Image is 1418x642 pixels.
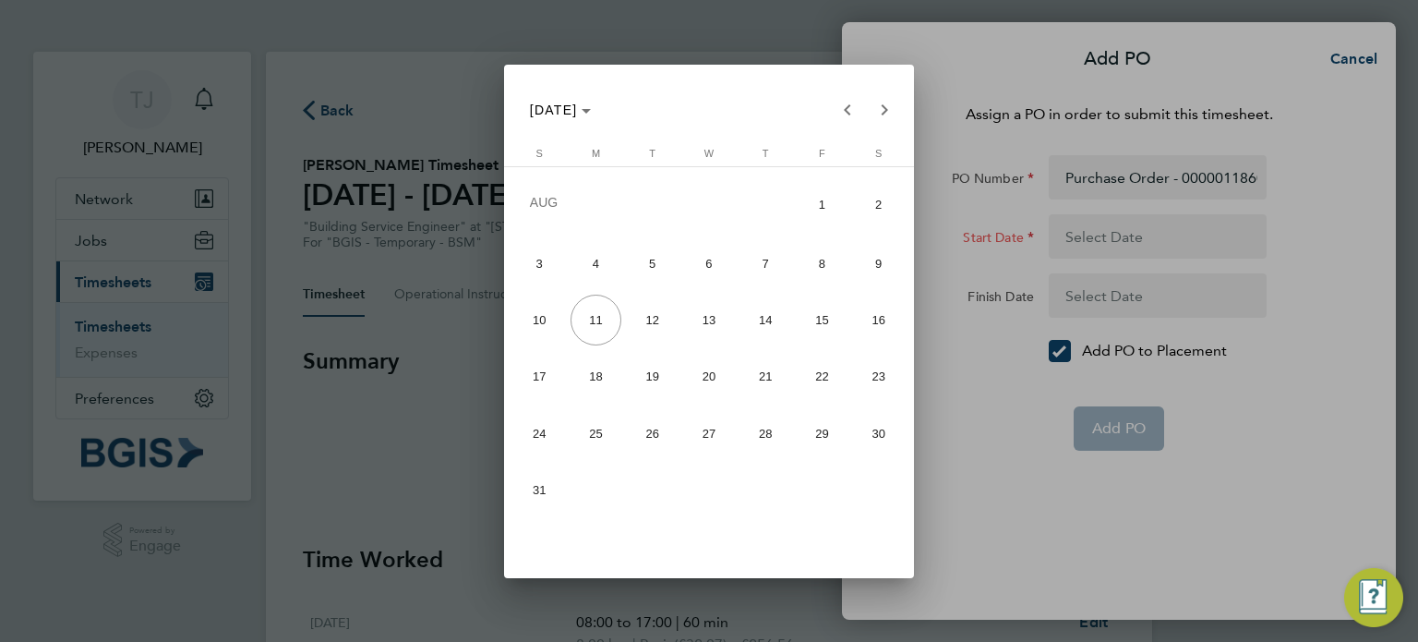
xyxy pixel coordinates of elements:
button: August 11, 2025 [568,292,624,348]
span: W [704,148,714,159]
span: 23 [853,351,904,402]
span: 29 [797,407,847,458]
span: 18 [571,351,621,402]
span: 10 [514,295,565,345]
span: 30 [853,407,904,458]
span: 11 [571,295,621,345]
button: August 31, 2025 [511,462,568,518]
button: August 29, 2025 [794,405,850,461]
button: Next month [866,91,903,128]
button: August 30, 2025 [850,405,907,461]
button: August 26, 2025 [624,405,680,461]
span: 4 [571,238,621,289]
button: August 13, 2025 [680,292,737,348]
span: 5 [627,238,678,289]
button: August 22, 2025 [794,348,850,405]
button: Choose month and year [523,93,599,127]
button: August 20, 2025 [680,348,737,405]
span: 8 [797,238,847,289]
button: Previous month [829,91,866,128]
button: August 10, 2025 [511,292,568,348]
span: 17 [514,351,565,402]
span: S [875,148,882,159]
button: August 5, 2025 [624,236,680,292]
span: 1 [797,177,847,233]
span: 28 [740,407,791,458]
span: 25 [571,407,621,458]
button: August 25, 2025 [568,405,624,461]
button: August 8, 2025 [794,236,850,292]
button: August 27, 2025 [680,405,737,461]
span: 27 [683,407,734,458]
button: August 14, 2025 [738,292,794,348]
button: August 3, 2025 [511,236,568,292]
span: [DATE] [530,103,578,117]
span: 3 [514,238,565,289]
span: 19 [627,351,678,402]
span: 6 [683,238,734,289]
button: August 2, 2025 [850,174,907,235]
button: August 19, 2025 [624,348,680,405]
button: August 18, 2025 [568,348,624,405]
button: August 6, 2025 [680,236,737,292]
button: August 4, 2025 [568,236,624,292]
span: T [649,148,655,159]
span: T [763,148,769,159]
span: 21 [740,351,791,402]
span: M [592,148,600,159]
span: 26 [627,407,678,458]
button: August 21, 2025 [738,348,794,405]
button: August 12, 2025 [624,292,680,348]
span: 14 [740,295,791,345]
button: August 17, 2025 [511,348,568,405]
span: S [536,148,543,159]
button: August 15, 2025 [794,292,850,348]
button: August 28, 2025 [738,405,794,461]
span: 22 [797,351,847,402]
button: Engage Resource Center [1344,568,1403,627]
span: 31 [514,465,565,515]
button: August 7, 2025 [738,236,794,292]
button: August 24, 2025 [511,405,568,461]
span: 16 [853,295,904,345]
span: F [819,148,825,159]
span: 7 [740,238,791,289]
span: 12 [627,295,678,345]
button: August 1, 2025 [794,174,850,235]
span: 9 [853,238,904,289]
span: 20 [683,351,734,402]
button: August 9, 2025 [850,236,907,292]
td: AUG [511,174,794,235]
button: August 23, 2025 [850,348,907,405]
span: 15 [797,295,847,345]
button: August 16, 2025 [850,292,907,348]
span: 2 [853,177,904,233]
span: 24 [514,407,565,458]
span: 13 [683,295,734,345]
